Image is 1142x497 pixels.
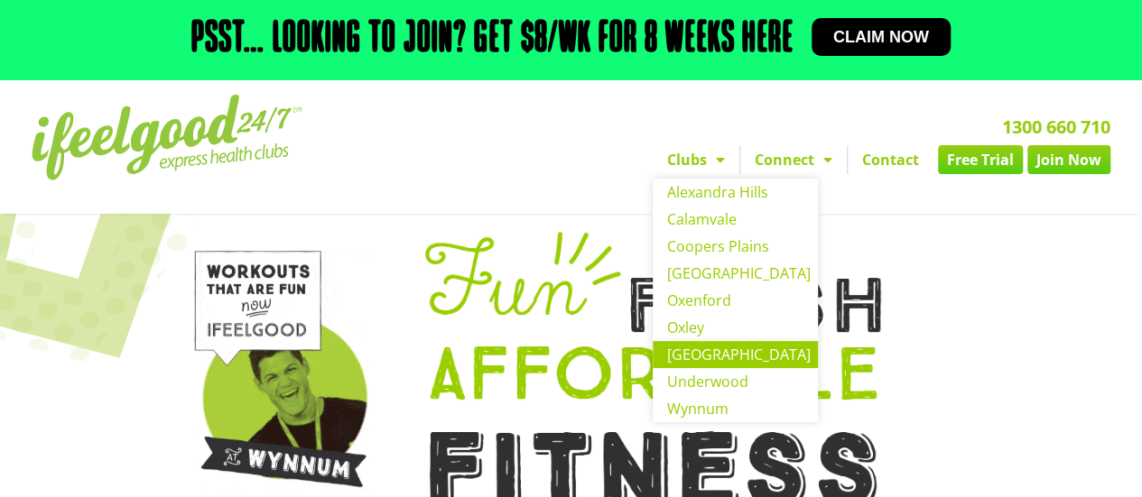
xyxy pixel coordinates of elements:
[653,314,818,341] a: Oxley
[1002,115,1110,139] a: 1300 660 710
[812,18,951,56] a: Claim now
[653,206,818,233] a: Calamvale
[653,179,818,206] a: Alexandra Hills
[1027,145,1110,174] a: Join Now
[740,145,847,174] a: Connect
[415,145,1110,174] nav: Menu
[653,341,818,368] a: [GEOGRAPHIC_DATA]
[833,29,929,45] span: Claim now
[653,260,818,287] a: [GEOGRAPHIC_DATA]
[653,233,818,260] a: Coopers Plains
[653,145,739,174] a: Clubs
[653,395,818,422] a: Wynnum
[191,18,794,61] h2: Psst… Looking to join? Get $8/wk for 8 weeks here
[938,145,1023,174] a: Free Trial
[653,179,818,422] ul: Clubs
[653,287,818,314] a: Oxenford
[848,145,933,174] a: Contact
[653,368,818,395] a: Underwood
